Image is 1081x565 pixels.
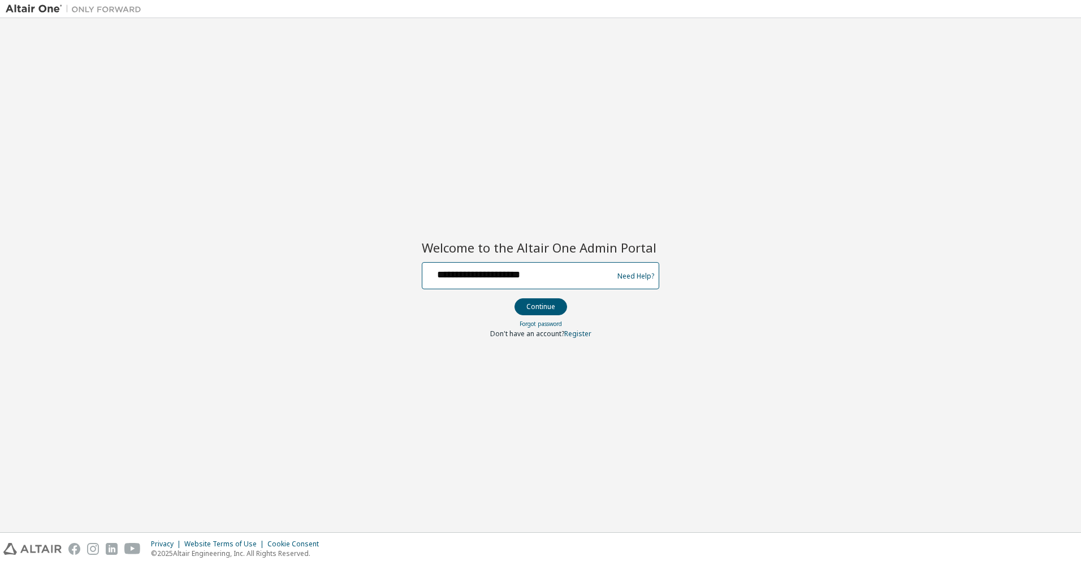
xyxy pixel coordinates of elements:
div: Cookie Consent [267,540,326,549]
div: Website Terms of Use [184,540,267,549]
img: instagram.svg [87,543,99,555]
div: Privacy [151,540,184,549]
span: Don't have an account? [490,329,564,338]
img: facebook.svg [68,543,80,555]
h2: Welcome to the Altair One Admin Portal [422,240,659,255]
img: linkedin.svg [106,543,118,555]
img: Altair One [6,3,147,15]
p: © 2025 Altair Engineering, Inc. All Rights Reserved. [151,549,326,558]
img: altair_logo.svg [3,543,62,555]
img: youtube.svg [124,543,141,555]
button: Continue [514,298,567,315]
a: Register [564,329,591,338]
a: Forgot password [520,320,562,328]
